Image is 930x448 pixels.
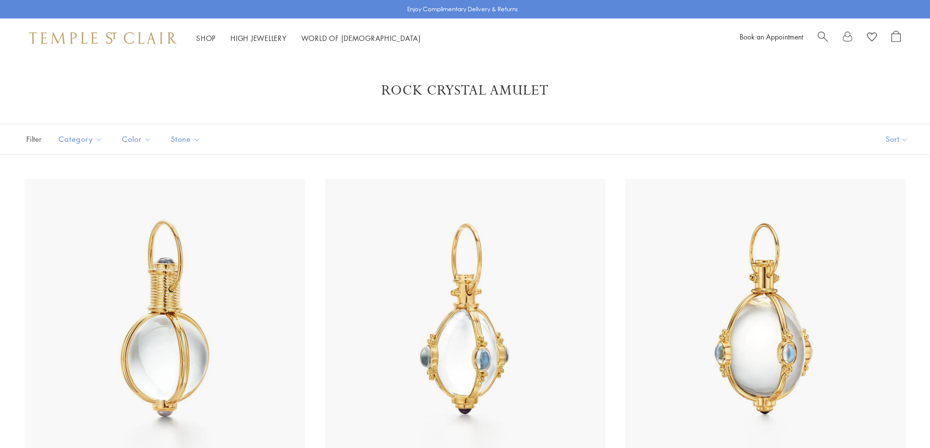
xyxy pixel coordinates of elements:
[117,133,159,145] span: Color
[891,31,901,45] a: Open Shopping Bag
[115,128,159,150] button: Color
[54,133,110,145] span: Category
[29,32,177,44] img: Temple St. Clair
[740,32,803,41] a: Book an Appointment
[196,33,216,43] a: ShopShop
[818,31,828,45] a: Search
[867,31,877,45] a: View Wishlist
[51,128,110,150] button: Category
[166,133,208,145] span: Stone
[39,82,891,99] h1: Rock Crystal Amulet
[407,4,518,14] p: Enjoy Complimentary Delivery & Returns
[164,128,208,150] button: Stone
[230,33,287,43] a: High JewelleryHigh Jewellery
[301,33,421,43] a: World of [DEMOGRAPHIC_DATA]World of [DEMOGRAPHIC_DATA]
[881,402,920,438] iframe: Gorgias live chat messenger
[864,124,930,154] button: Show sort by
[196,32,421,44] nav: Main navigation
